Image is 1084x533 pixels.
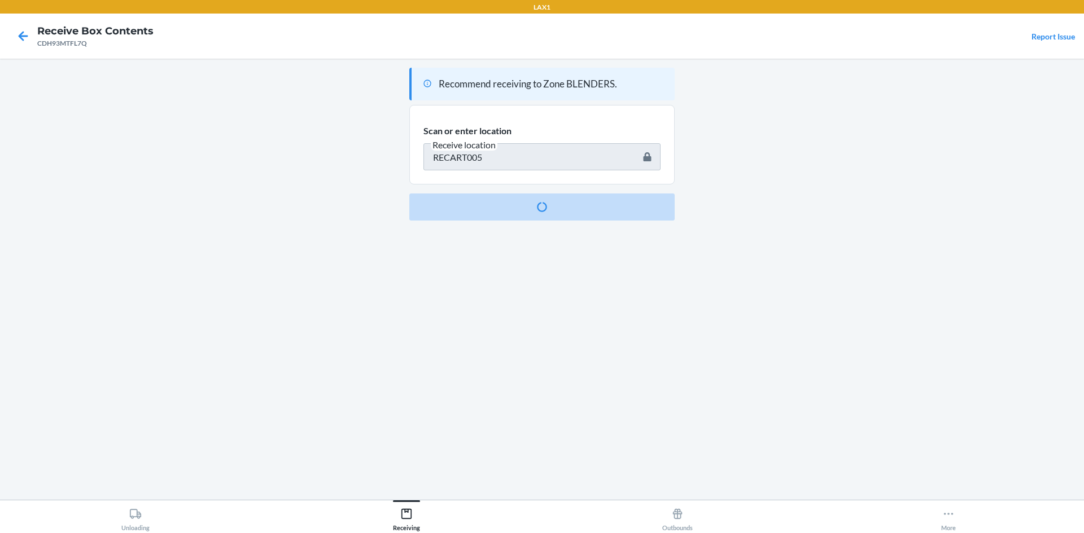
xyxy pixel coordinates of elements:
span: Scan or enter location [423,125,512,136]
div: More [941,503,956,531]
div: Receiving [393,503,420,531]
div: Outbounds [662,503,693,531]
button: More [813,500,1084,531]
button: Outbounds [542,500,813,531]
span: Recommend receiving to Zone BLENDERS. [439,78,617,90]
span: Receive location [431,139,497,151]
div: CDH93MTFL7Q [37,38,154,49]
h4: Receive Box Contents [37,24,154,38]
button: Confirm receive [409,193,675,221]
p: LAX1 [534,2,550,12]
button: Receiving [271,500,542,531]
input: Receive location [423,143,661,170]
div: Unloading [121,503,150,531]
a: Report Issue [1031,32,1075,41]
